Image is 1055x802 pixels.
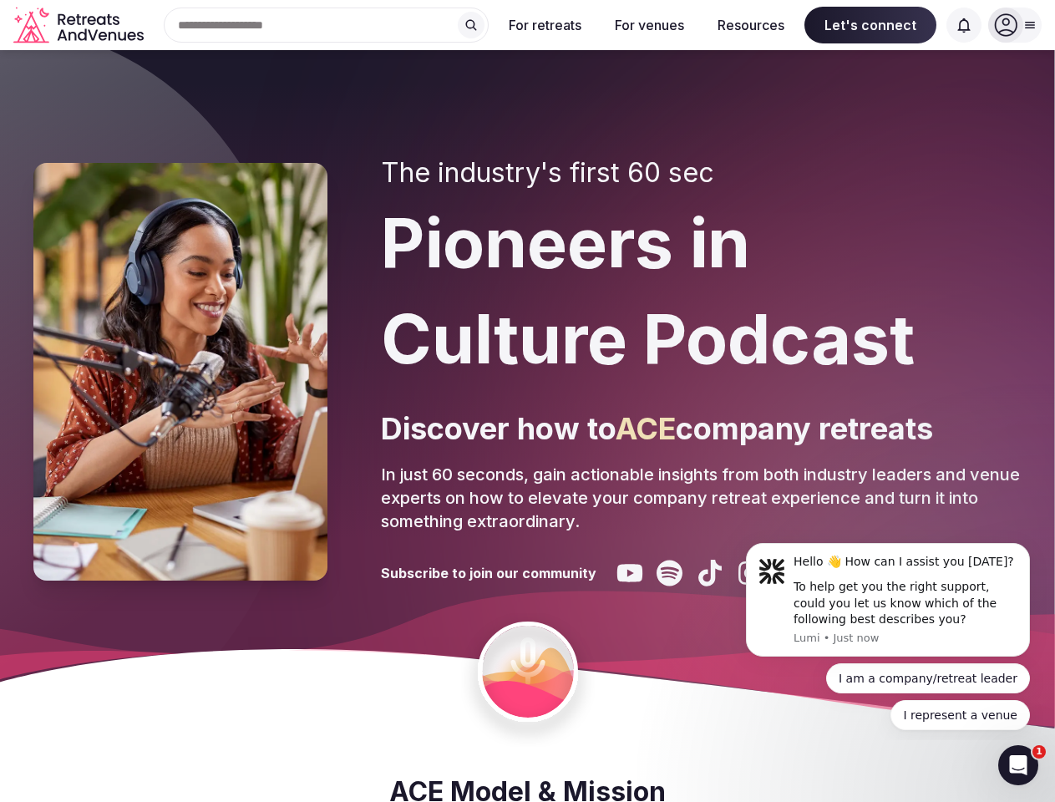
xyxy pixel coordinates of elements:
span: 1 [1032,745,1046,759]
a: Visit the homepage [13,7,147,44]
h3: Subscribe to join our community [381,564,596,582]
span: Let's connect [804,7,936,43]
span: ACE [616,410,676,447]
svg: Retreats and Venues company logo [13,7,147,44]
button: Resources [704,7,798,43]
p: Discover how to company retreats [381,408,1022,449]
iframe: Intercom notifications message [721,528,1055,740]
button: For venues [601,7,697,43]
h1: Pioneers in Culture Podcast [381,195,1022,388]
h2: The industry's first 60 sec [381,157,1022,189]
p: In just 60 seconds, gain actionable insights from both industry leaders and venue experts on how ... [381,463,1022,533]
iframe: Intercom live chat [998,745,1038,785]
img: Pioneers in Culture Podcast [33,163,327,581]
button: For retreats [495,7,595,43]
